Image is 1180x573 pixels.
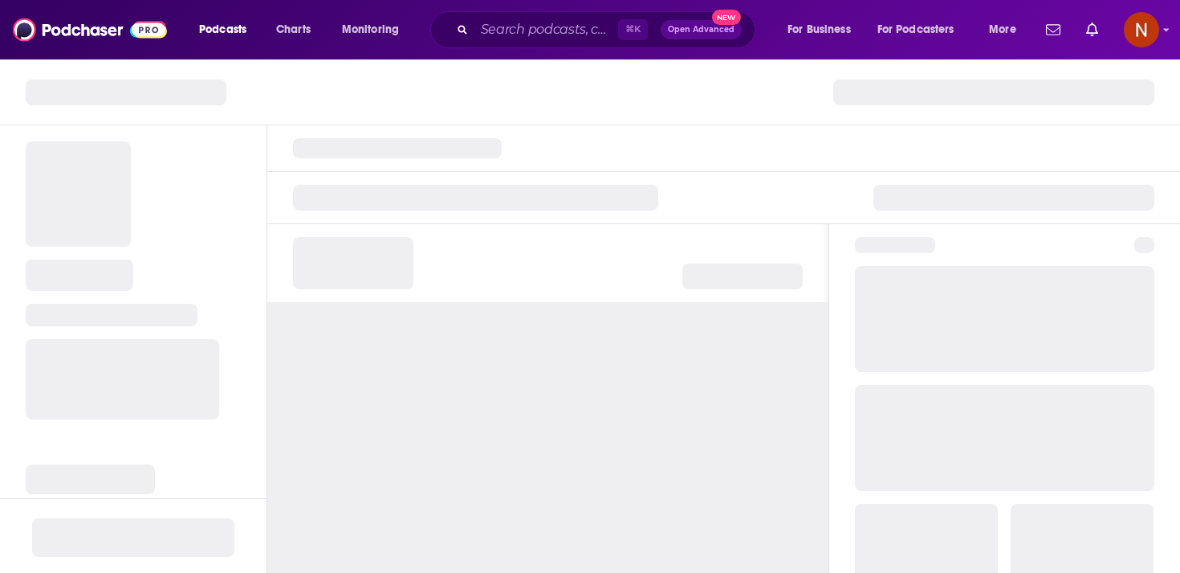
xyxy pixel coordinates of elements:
button: open menu [978,17,1036,43]
span: Logged in as AdelNBM [1124,12,1159,47]
button: open menu [331,17,420,43]
button: Open AdvancedNew [661,20,742,39]
div: Search podcasts, credits, & more... [446,11,771,48]
span: Monitoring [342,18,399,41]
span: Podcasts [199,18,246,41]
img: Podchaser - Follow, Share and Rate Podcasts [13,14,167,45]
button: Show profile menu [1124,12,1159,47]
span: New [712,10,741,25]
a: Charts [266,17,320,43]
button: open menu [867,17,978,43]
img: User Profile [1124,12,1159,47]
input: Search podcasts, credits, & more... [474,17,618,43]
span: For Business [787,18,851,41]
a: Show notifications dropdown [1080,16,1105,43]
span: ⌘ K [618,19,648,40]
span: Charts [276,18,311,41]
button: open menu [188,17,267,43]
button: open menu [776,17,871,43]
span: Open Advanced [668,26,734,34]
span: More [989,18,1016,41]
span: For Podcasters [877,18,954,41]
a: Show notifications dropdown [1040,16,1067,43]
